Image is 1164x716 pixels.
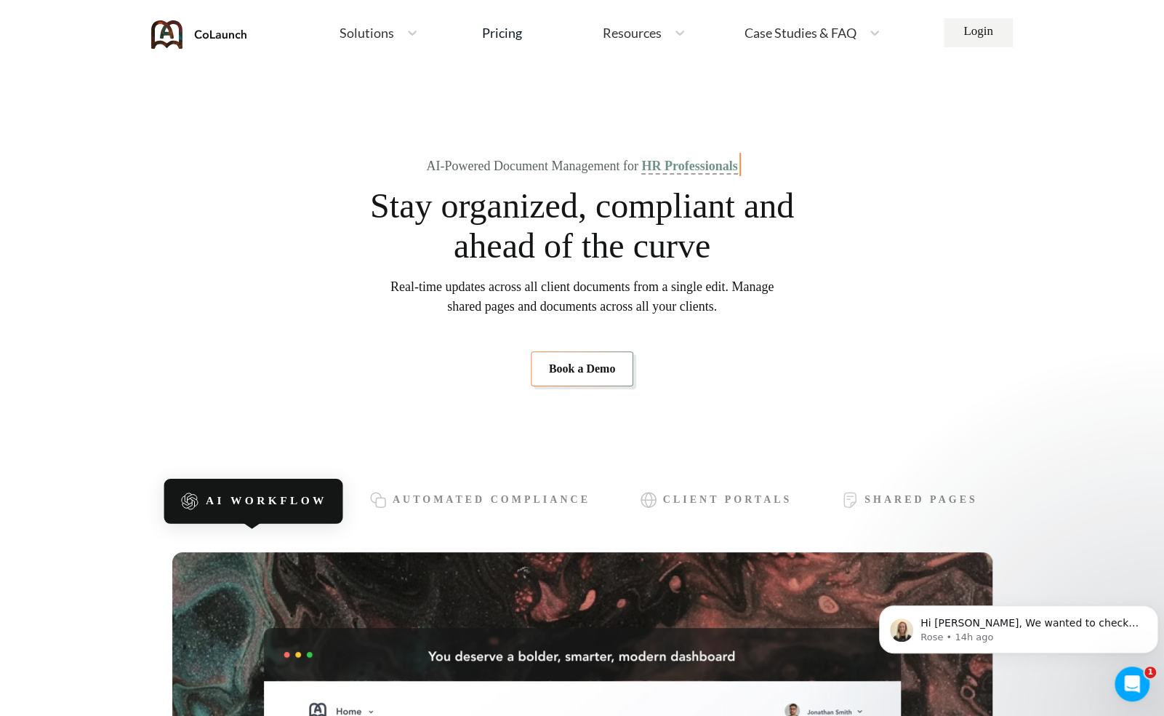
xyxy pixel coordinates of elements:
span: AI Workflow [205,495,326,508]
span: Solutions [340,26,394,39]
img: icon [640,491,657,509]
span: Resources [603,26,662,39]
img: icon [180,492,198,511]
span: HR Professionals [641,159,737,175]
span: Automated Compliance [393,494,590,506]
span: 1 [1144,667,1156,678]
img: icon [841,491,859,509]
img: coLaunch [151,20,247,49]
iframe: Intercom notifications message [873,575,1164,677]
a: Login [944,18,1013,47]
span: Case Studies & FAQ [744,26,856,39]
div: AI-Powered Document Management for [426,159,737,174]
a: Pricing [481,20,521,46]
span: Stay organized, compliant and ahead of the curve [369,186,795,266]
div: Pricing [481,26,521,39]
iframe: Intercom live chat [1115,667,1149,701]
span: Client Portals [663,494,792,506]
img: icon [369,491,387,509]
span: Real-time updates across all client documents from a single edit. Manage shared pages and documen... [390,277,774,317]
span: Shared Pages [864,494,977,506]
a: Book a Demo [531,351,634,386]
